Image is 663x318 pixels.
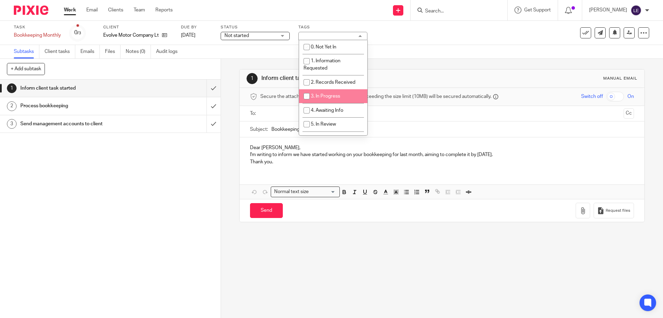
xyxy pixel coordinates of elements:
[224,33,249,38] span: Not started
[45,45,75,58] a: Client tasks
[272,188,310,196] span: Normal text size
[298,25,367,30] label: Tags
[311,122,336,127] span: 5. In Review
[271,187,340,197] div: Search for option
[126,45,151,58] a: Notes (0)
[20,83,140,93] h1: Inform client task started
[134,7,145,13] a: Team
[250,151,634,158] p: I'm writing to inform we have started working on your bookkeeping for last month, aiming to compl...
[311,80,355,85] span: 2. Records Received
[627,93,634,100] span: On
[74,29,81,37] div: 0
[156,45,183,58] a: Audit logs
[606,208,630,213] span: Request files
[304,58,340,71] span: 1. Information Requested
[631,5,642,16] img: svg%3E
[424,8,487,15] input: Search
[589,7,627,13] p: [PERSON_NAME]
[250,144,634,151] p: Dear [PERSON_NAME],
[311,45,336,49] span: 0. Not Yet In
[311,108,343,113] span: 4. Awaiting Info
[524,8,551,12] span: Get Support
[247,73,258,84] div: 1
[80,45,100,58] a: Emails
[594,203,634,218] button: Request files
[103,32,158,39] p: Evolve Motor Company Ltd
[86,7,98,13] a: Email
[14,6,48,15] img: Pixie
[103,25,172,30] label: Client
[108,7,123,13] a: Clients
[250,158,634,165] p: Thank you.
[261,75,457,82] h1: Inform client task started
[311,188,336,196] input: Search for option
[64,7,76,13] a: Work
[7,119,17,129] div: 3
[311,94,340,99] span: 3. In Progress
[250,110,258,117] label: To:
[250,126,268,133] label: Subject:
[260,93,491,100] span: Secure the attachments in this message. Files exceeding the size limit (10MB) will be secured aut...
[14,45,39,58] a: Subtasks
[181,33,195,38] span: [DATE]
[603,76,637,81] div: Manual email
[624,108,634,119] button: Cc
[14,25,61,30] label: Task
[181,25,212,30] label: Due by
[155,7,173,13] a: Reports
[77,31,81,35] small: /3
[105,45,121,58] a: Files
[250,203,283,218] input: Send
[221,25,290,30] label: Status
[7,101,17,111] div: 2
[7,63,45,75] button: + Add subtask
[7,83,17,93] div: 1
[581,93,603,100] span: Switch off
[14,32,61,39] div: Bookkeeping Monthly
[20,119,140,129] h1: Send management accounts to client
[20,101,140,111] h1: Process bookkeeping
